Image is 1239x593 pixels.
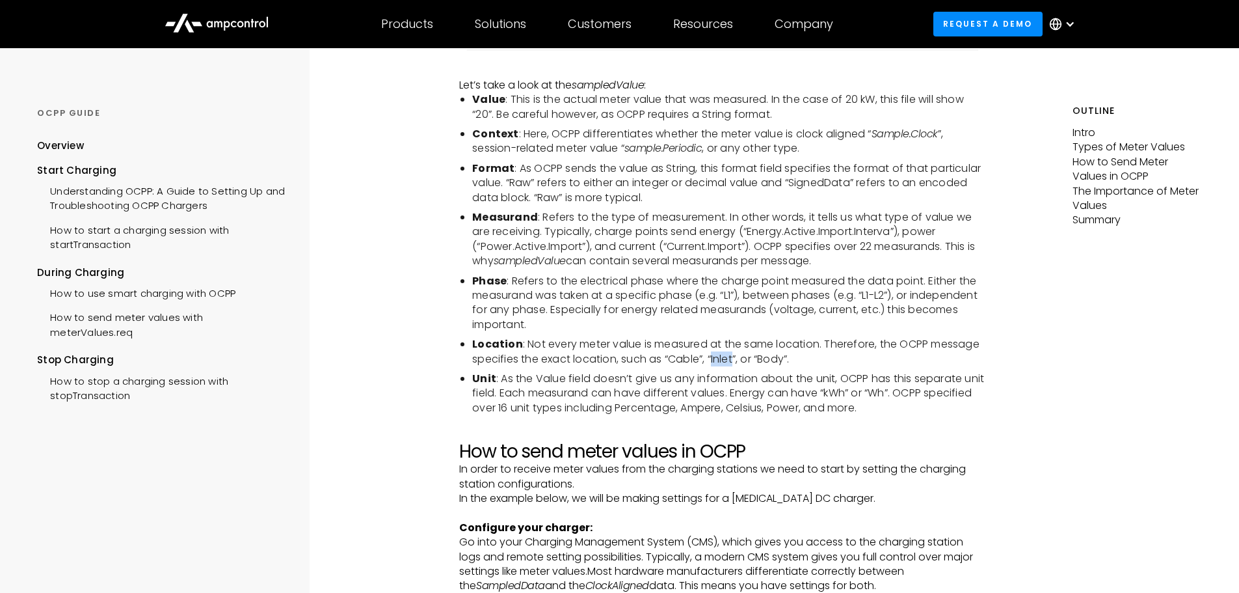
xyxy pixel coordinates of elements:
[472,126,518,141] strong: Context
[775,17,833,31] div: Company
[472,372,985,415] li: : As the Value field doesn’t give us any information about the unit, OCPP has this separate unit ...
[1072,155,1202,184] p: How to Send Meter Values in OCPP
[624,141,702,156] em: sample.Periodic
[476,578,545,593] em: SampledData
[1072,184,1202,214] p: The Importance of Meter Values
[37,163,285,178] div: Start Charging
[37,107,285,119] div: OCPP GUIDE
[472,92,985,122] li: : This is the actual meter value that was measured. In the case of 20 kW, this file will show “20...
[572,77,644,92] em: sampledValue
[494,253,566,268] em: sampledValue
[37,139,84,153] div: Overview
[472,127,985,156] li: : Here, OCPP differentiates whether the meter value is clock aligned “ ”, session-related meter v...
[872,126,938,141] em: Sample.Clock
[459,426,985,440] p: ‍
[37,217,285,256] a: How to start a charging session with startTransaction
[37,368,285,407] a: How to stop a charging session with stopTransaction
[472,337,523,352] strong: Location
[1072,140,1202,154] p: Types of Meter Values
[37,139,84,163] a: Overview
[37,178,285,217] a: Understanding OCPP: A Guide to Setting Up and Troubleshooting OCPP Chargers
[585,578,649,593] em: ClockAligned
[472,161,514,176] strong: Format
[472,337,985,366] li: : Not every meter value is measured at the same location. Therefore, the OCPP message specifies t...
[459,78,985,92] p: Let’s take a look at the :
[472,92,505,107] strong: Value
[673,17,733,31] div: Resources
[459,491,985,506] p: In the example below, we will be making settings for a [MEDICAL_DATA] DC charger.
[37,353,285,367] div: Stop Charging
[472,210,985,269] li: : Refers to the type of measurement. In other words, it tells us what type of value we are receiv...
[37,266,285,280] div: During Charging
[475,17,526,31] div: Solutions
[568,17,632,31] div: Customers
[472,273,507,288] strong: Phase
[381,17,433,31] div: Products
[472,274,985,333] li: : Refers to the electrical phase where the charge point measured the data point. Either the measu...
[459,520,593,535] strong: Configure your charger:
[1072,104,1202,118] h5: Outline
[472,210,538,225] strong: Measurand
[37,280,235,304] a: How to use smart charging with OCPP
[37,304,285,343] a: How to send meter values with meterValues.req
[472,371,496,386] strong: Unit
[472,161,985,205] li: : As OCPP sends the value as String, this format field specifies the format of that particular va...
[459,63,985,77] p: ‍
[1072,126,1202,140] p: Intro
[459,506,985,520] p: ‍
[459,462,985,491] p: In order to receive meter values from the charging stations we need to start by setting the charg...
[933,12,1043,36] a: Request a demo
[1072,213,1202,227] p: Summary
[459,441,985,463] h2: How to send meter values in OCPP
